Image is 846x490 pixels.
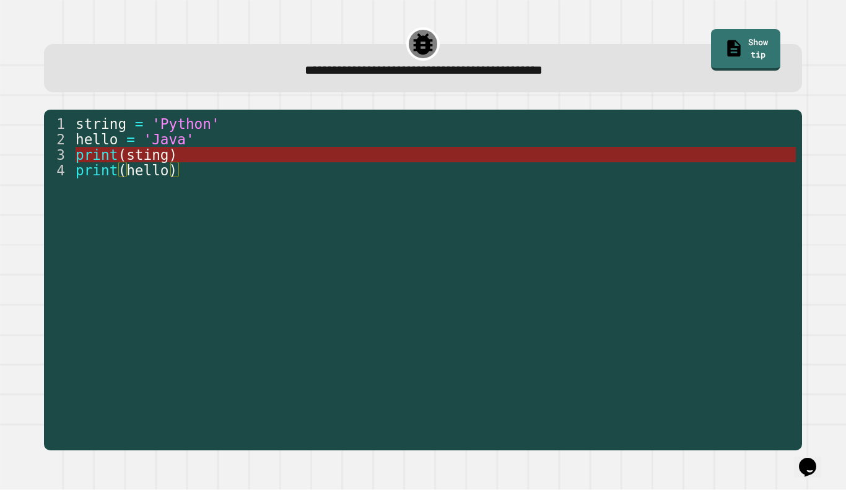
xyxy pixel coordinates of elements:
[126,131,135,147] span: =
[152,116,220,132] span: 'Python'
[169,147,178,163] span: )
[143,131,194,147] span: 'Java'
[44,131,73,147] div: 2
[169,162,178,178] span: )
[794,440,834,478] iframe: chat widget
[44,116,73,131] div: 1
[711,29,780,71] a: Show tip
[76,131,118,147] span: hello
[44,147,73,162] div: 3
[118,162,126,178] span: (
[44,162,73,178] div: 4
[135,116,144,132] span: =
[126,147,168,163] span: sting
[126,162,168,178] span: hello
[76,116,126,132] span: string
[76,147,118,163] span: print
[118,147,126,163] span: (
[76,162,118,178] span: print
